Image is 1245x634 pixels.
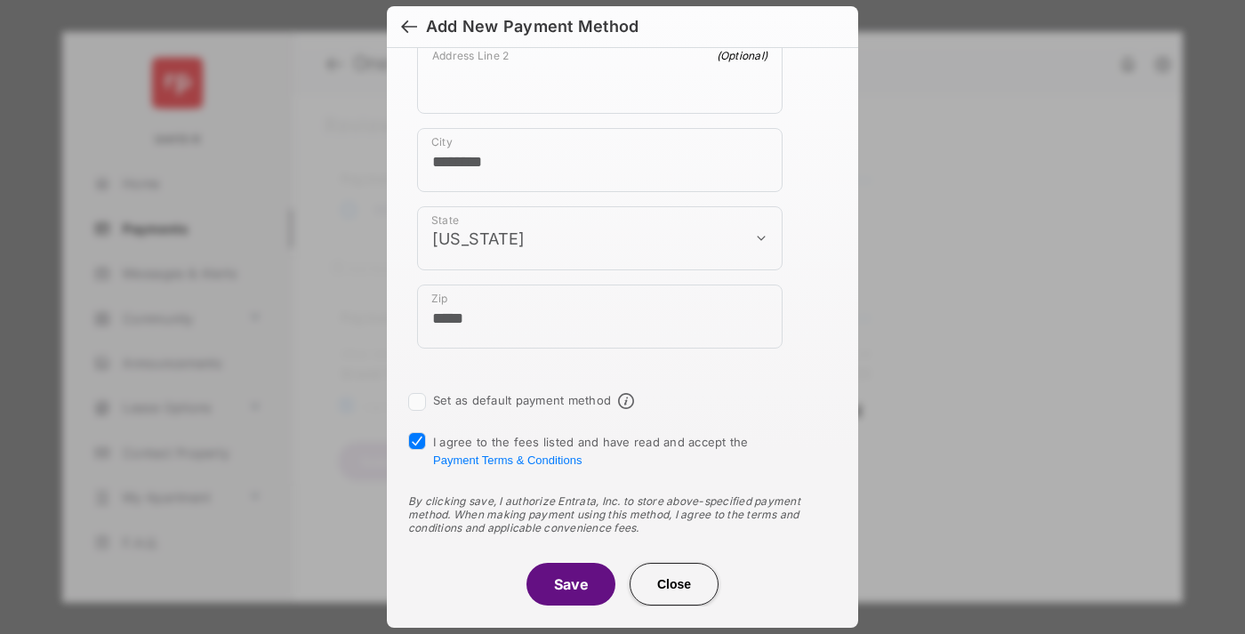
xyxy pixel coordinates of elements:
div: Add New Payment Method [426,17,639,36]
button: Save [526,563,615,606]
span: Default payment method info [618,393,634,409]
div: payment_method_screening[postal_addresses][postalCode] [417,285,783,349]
div: payment_method_screening[postal_addresses][administrativeArea] [417,206,783,270]
div: By clicking save, I authorize Entrata, Inc. to store above-specified payment method. When making ... [408,494,837,534]
span: I agree to the fees listed and have read and accept the [433,435,749,467]
button: I agree to the fees listed and have read and accept the [433,453,582,467]
div: payment_method_screening[postal_addresses][locality] [417,128,783,192]
button: Close [630,563,719,606]
label: Set as default payment method [433,393,611,407]
div: payment_method_screening[postal_addresses][addressLine2] [417,41,783,114]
